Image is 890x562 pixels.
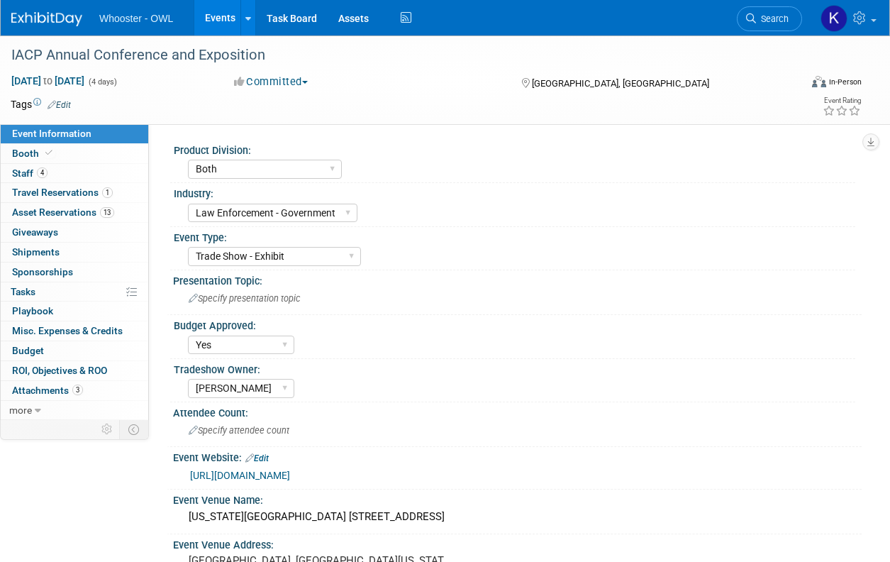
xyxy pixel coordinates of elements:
a: Travel Reservations1 [1,183,148,202]
span: 3 [72,385,83,395]
a: Booth [1,144,148,163]
i: Booth reservation complete [45,149,52,157]
span: Giveaways [12,226,58,238]
div: IACP Annual Conference and Exposition [6,43,789,68]
a: Staff4 [1,164,148,183]
div: Event Type: [174,227,855,245]
span: [DATE] [DATE] [11,75,85,87]
span: Playbook [12,305,53,316]
span: Specify presentation topic [189,293,301,304]
span: 4 [37,167,48,178]
div: Event Rating [823,97,861,104]
a: Budget [1,341,148,360]
a: ROI, Objectives & ROO [1,361,148,380]
a: Playbook [1,302,148,321]
div: Product Division: [174,140,855,158]
span: [GEOGRAPHIC_DATA], [GEOGRAPHIC_DATA] [532,78,709,89]
span: 13 [100,207,114,218]
td: Toggle Event Tabs [120,420,149,439]
span: Misc. Expenses & Credits [12,325,123,336]
a: Shipments [1,243,148,262]
td: Personalize Event Tab Strip [95,420,120,439]
span: (4 days) [87,77,117,87]
img: Format-Inperson.png [812,76,826,87]
div: Presentation Topic: [173,270,862,288]
span: to [41,75,55,87]
div: Industry: [174,183,855,201]
span: Search [756,13,789,24]
div: Event Website: [173,447,862,465]
a: Attachments3 [1,381,148,400]
a: [URL][DOMAIN_NAME] [190,470,290,481]
a: Edit [48,100,71,110]
a: Event Information [1,124,148,143]
div: Tradeshow Owner: [174,359,855,377]
a: Tasks [1,282,148,302]
a: Misc. Expenses & Credits [1,321,148,341]
a: Giveaways [1,223,148,242]
span: Attachments [12,385,83,396]
div: Attendee Count: [173,402,862,420]
span: Sponsorships [12,266,73,277]
span: Staff [12,167,48,179]
span: Asset Reservations [12,206,114,218]
span: Budget [12,345,44,356]
span: 1 [102,187,113,198]
div: Budget Approved: [174,315,855,333]
a: more [1,401,148,420]
span: Shipments [12,246,60,258]
button: Committed [229,75,313,89]
div: In-Person [828,77,862,87]
span: Whooster - OWL [99,13,173,24]
span: Booth [12,148,55,159]
span: ROI, Objectives & ROO [12,365,107,376]
div: Event Format [738,74,862,95]
img: Kamila Castaneda [821,5,847,32]
span: more [9,404,32,416]
a: Search [737,6,802,31]
span: Travel Reservations [12,187,113,198]
span: Tasks [11,286,35,297]
div: [US_STATE][GEOGRAPHIC_DATA] [STREET_ADDRESS] [184,506,851,528]
a: Edit [245,453,269,463]
div: Event Venue Address: [173,534,862,552]
span: Event Information [12,128,91,139]
td: Tags [11,97,71,111]
a: Asset Reservations13 [1,203,148,222]
div: Event Venue Name: [173,490,862,507]
img: ExhibitDay [11,12,82,26]
a: Sponsorships [1,263,148,282]
span: Specify attendee count [189,425,289,436]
